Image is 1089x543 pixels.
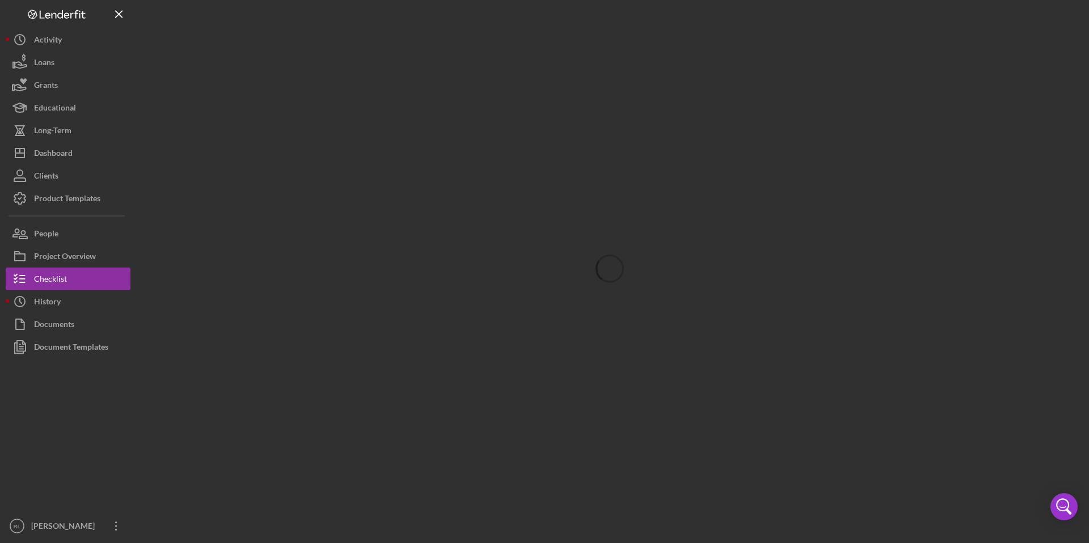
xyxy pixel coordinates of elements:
div: Long-Term [34,119,71,145]
button: Loans [6,51,130,74]
button: History [6,290,130,313]
button: Product Templates [6,187,130,210]
button: People [6,222,130,245]
button: RL[PERSON_NAME] [6,515,130,537]
button: Educational [6,96,130,119]
div: [PERSON_NAME] [28,515,102,540]
button: Clients [6,164,130,187]
button: Documents [6,313,130,336]
div: Activity [34,28,62,54]
div: Project Overview [34,245,96,270]
div: Product Templates [34,187,100,213]
div: Document Templates [34,336,108,361]
button: Project Overview [6,245,130,268]
div: Checklist [34,268,67,293]
div: Clients [34,164,58,190]
button: Dashboard [6,142,130,164]
div: Dashboard [34,142,73,167]
div: Educational [34,96,76,122]
div: Loans [34,51,54,77]
text: RL [14,523,21,529]
button: Document Templates [6,336,130,358]
button: Checklist [6,268,130,290]
div: Open Intercom Messenger [1050,493,1078,520]
button: Activity [6,28,130,51]
div: Grants [34,74,58,99]
button: Long-Term [6,119,130,142]
div: History [34,290,61,316]
button: Grants [6,74,130,96]
div: People [34,222,58,248]
div: Documents [34,313,74,338]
